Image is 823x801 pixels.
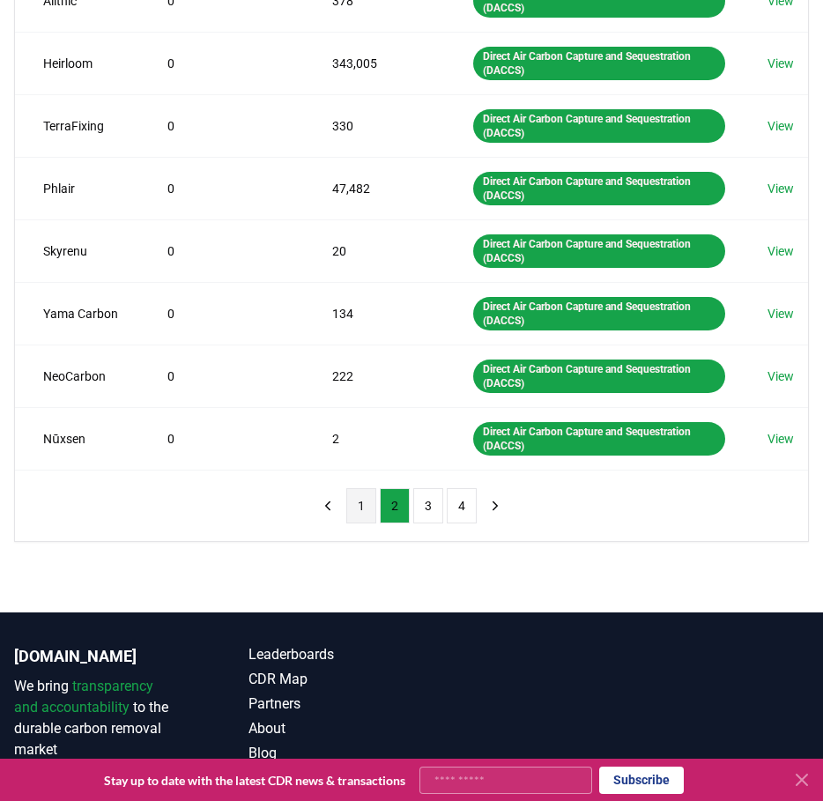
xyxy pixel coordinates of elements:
[767,305,794,323] a: View
[14,676,178,760] p: We bring to the durable carbon removal market
[15,345,139,407] td: NeoCarbon
[480,488,510,523] button: next page
[447,488,477,523] button: 4
[304,94,445,157] td: 330
[767,367,794,385] a: View
[473,360,725,393] div: Direct Air Carbon Capture and Sequestration (DACCS)
[473,47,725,80] div: Direct Air Carbon Capture and Sequestration (DACCS)
[473,422,725,456] div: Direct Air Carbon Capture and Sequestration (DACCS)
[139,219,304,282] td: 0
[304,407,445,470] td: 2
[14,678,153,716] span: transparency and accountability
[15,282,139,345] td: Yama Carbon
[139,157,304,219] td: 0
[139,282,304,345] td: 0
[767,180,794,197] a: View
[139,32,304,94] td: 0
[248,743,412,764] a: Blog
[767,55,794,72] a: View
[15,157,139,219] td: Phlair
[346,488,376,523] button: 1
[473,234,725,268] div: Direct Air Carbon Capture and Sequestration (DACCS)
[14,644,178,669] p: [DOMAIN_NAME]
[473,172,725,205] div: Direct Air Carbon Capture and Sequestration (DACCS)
[304,32,445,94] td: 343,005
[248,644,412,665] a: Leaderboards
[248,669,412,690] a: CDR Map
[304,282,445,345] td: 134
[380,488,410,523] button: 2
[139,407,304,470] td: 0
[304,157,445,219] td: 47,482
[473,297,725,330] div: Direct Air Carbon Capture and Sequestration (DACCS)
[15,407,139,470] td: Nūxsen
[15,94,139,157] td: TerraFixing
[139,345,304,407] td: 0
[313,488,343,523] button: previous page
[139,94,304,157] td: 0
[304,219,445,282] td: 20
[304,345,445,407] td: 222
[767,117,794,135] a: View
[413,488,443,523] button: 3
[248,693,412,715] a: Partners
[767,242,794,260] a: View
[15,32,139,94] td: Heirloom
[767,430,794,448] a: View
[248,718,412,739] a: About
[473,109,725,143] div: Direct Air Carbon Capture and Sequestration (DACCS)
[15,219,139,282] td: Skyrenu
